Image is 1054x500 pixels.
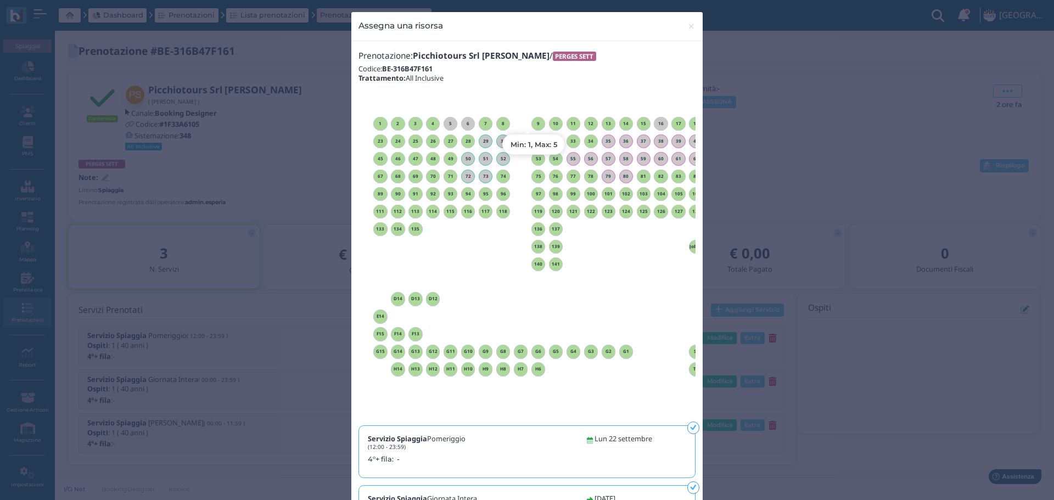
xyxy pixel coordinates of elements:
h6: 6 [461,121,475,126]
h6: 28 [461,139,475,144]
h6: 135 [408,227,423,232]
h6: 134 [391,227,405,232]
h6: H12 [426,367,440,372]
h6: 127 [671,209,686,214]
b: Servizio Spiaggia [368,434,427,443]
h6: 139 [549,244,563,249]
h6: F14 [391,332,405,336]
h6: H6 [531,367,546,372]
h6: 112 [391,209,405,214]
h6: 38 [654,139,668,144]
h6: G10 [461,349,475,354]
h6: 119 [531,209,546,214]
b: Picchiotours Srl [PERSON_NAME] [413,50,550,61]
h6: 101 [602,192,616,196]
h6: 53 [531,156,546,161]
h6: H11 [444,367,458,372]
h6: 118 [496,209,511,214]
h6: 122 [584,209,598,214]
small: (12:00 - 23:59) [368,443,406,451]
h6: G13 [408,349,423,354]
h6: 114 [426,209,440,214]
h6: 47 [408,156,423,161]
h6: 137 [549,227,563,232]
h6: 15 [637,121,651,126]
h6: 81 [637,174,651,179]
h6: 52 [496,156,511,161]
h6: 111 [373,209,388,214]
h6: H13 [408,367,423,372]
h6: 14 [619,121,633,126]
h6: 141 [549,262,563,267]
h6: 102 [619,192,633,196]
h6: 105 [671,192,686,196]
h6: 24 [391,139,405,144]
h6: H8 [496,367,511,372]
h6: G12 [426,349,440,354]
h5: Lun 22 settembre [595,435,652,442]
h6: H9 [479,367,493,372]
h6: G11 [444,349,458,354]
h6: 7 [479,121,493,126]
h6: 58 [619,156,633,161]
h6: 136 [531,227,546,232]
h6: 60 [654,156,668,161]
h6: H7 [514,367,528,372]
h6: 124 [619,209,633,214]
h6: 70 [426,174,440,179]
h6: 103 [637,192,651,196]
h6: 72 [461,174,475,179]
h4: Assegna una risorsa [358,19,443,32]
h5: Pomeriggio [368,435,466,450]
h5: All Inclusive [358,74,696,82]
h6: 116 [461,209,475,214]
h6: D12 [426,296,440,301]
h6: 91 [408,192,423,196]
h6: 12 [584,121,598,126]
h6: 123 [602,209,616,214]
h6: 97 [531,192,546,196]
h6: G2 [602,349,616,354]
h6: G1 [619,349,633,354]
h6: G6 [531,349,546,354]
h6: 68 [391,174,405,179]
h6: 95 [479,192,493,196]
h6: 71 [444,174,458,179]
h5: Codice: [358,65,696,72]
h6: G3 [584,349,598,354]
h6: 93 [444,192,458,196]
h6: 90 [391,192,405,196]
h6: 17 [671,121,686,126]
h6: G14 [391,349,405,354]
h6: 133 [373,227,388,232]
h6: 55 [567,156,581,161]
h6: 49 [444,156,458,161]
h6: 138 [531,244,546,249]
h6: 140 [531,262,546,267]
h6: 11 [567,121,581,126]
h6: H10 [461,367,475,372]
h4: Prenotazione: / [358,52,696,61]
h6: 92 [426,192,440,196]
h6: G9 [479,349,493,354]
h6: 80 [619,174,633,179]
h6: 73 [479,174,493,179]
h6: 89 [373,192,388,196]
h6: D13 [408,296,423,301]
h6: 69 [408,174,423,179]
h6: 79 [602,174,616,179]
h6: 50 [461,156,475,161]
h6: 76 [549,174,563,179]
h6: 5 [444,121,458,126]
h6: G7 [514,349,528,354]
h6: 46 [391,156,405,161]
div: Min: 1, Max: 5 [502,134,565,155]
h6: 48 [426,156,440,161]
h6: F13 [408,332,423,336]
span: Assistenza [32,9,72,17]
h6: 74 [496,174,511,179]
h6: 9 [531,121,546,126]
label: 4°+ fila: - [368,454,574,464]
h6: D14 [391,296,405,301]
h6: 36 [619,139,633,144]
